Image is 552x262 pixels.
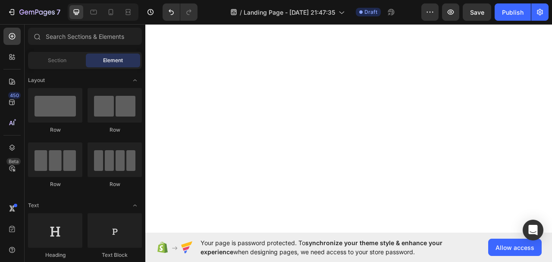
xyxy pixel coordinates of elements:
[6,158,21,165] div: Beta
[103,57,123,64] span: Element
[8,92,21,99] div: 450
[244,8,335,17] span: Landing Page - [DATE] 21:47:35
[28,126,82,134] div: Row
[201,238,476,256] span: Your page is password protected. To when designing pages, we need access to your store password.
[496,243,534,252] span: Allow access
[163,3,198,21] div: Undo/Redo
[463,3,491,21] button: Save
[523,220,543,240] div: Open Intercom Messenger
[488,239,542,256] button: Allow access
[201,239,442,256] span: synchronize your theme style & enhance your experience
[128,199,142,212] span: Toggle open
[28,251,82,259] div: Heading
[48,57,66,64] span: Section
[88,180,142,188] div: Row
[88,251,142,259] div: Text Block
[470,9,484,16] span: Save
[56,7,60,17] p: 7
[502,8,524,17] div: Publish
[495,3,531,21] button: Publish
[28,28,142,45] input: Search Sections & Elements
[88,126,142,134] div: Row
[28,202,39,209] span: Text
[128,73,142,87] span: Toggle open
[145,21,552,236] iframe: Design area
[364,8,377,16] span: Draft
[28,76,45,84] span: Layout
[3,3,64,21] button: 7
[28,180,82,188] div: Row
[240,8,242,17] span: /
